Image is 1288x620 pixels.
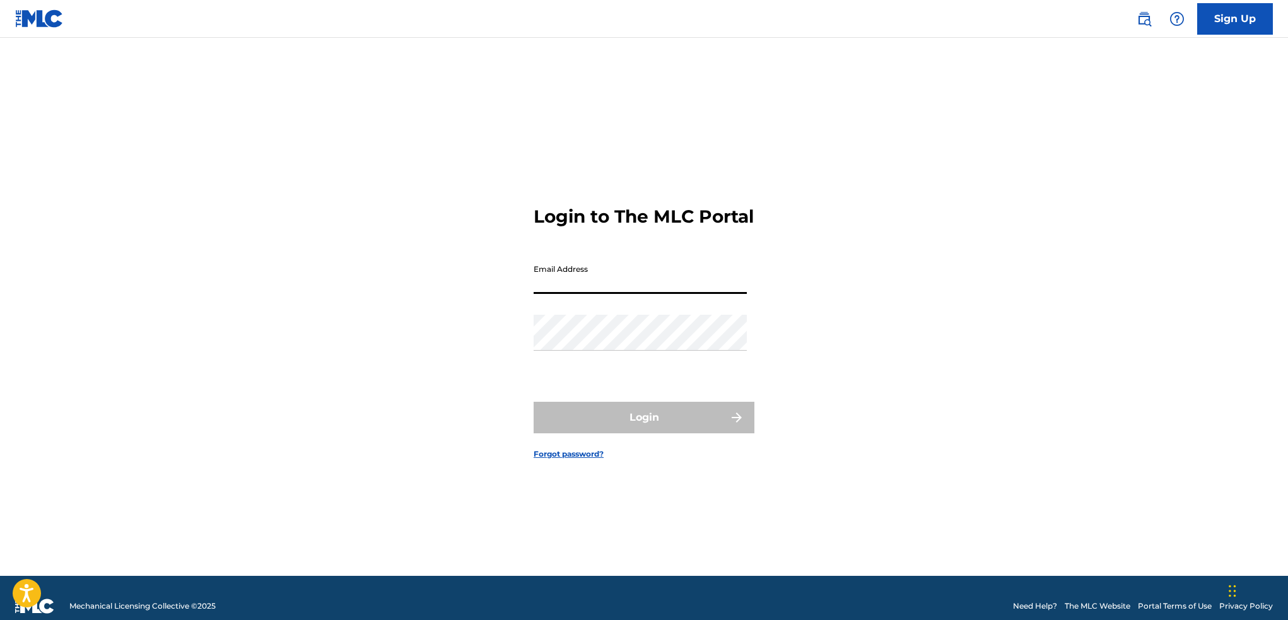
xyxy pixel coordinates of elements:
[15,9,64,28] img: MLC Logo
[1197,3,1273,35] a: Sign Up
[1169,11,1185,26] img: help
[1229,572,1236,610] div: Drag
[1164,6,1190,32] div: Help
[1137,11,1152,26] img: search
[1219,600,1273,612] a: Privacy Policy
[69,600,216,612] span: Mechanical Licensing Collective © 2025
[1132,6,1157,32] a: Public Search
[1138,600,1212,612] a: Portal Terms of Use
[534,448,604,460] a: Forgot password?
[15,599,54,614] img: logo
[534,206,754,228] h3: Login to The MLC Portal
[1065,600,1130,612] a: The MLC Website
[1225,559,1288,620] iframe: Chat Widget
[1013,600,1057,612] a: Need Help?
